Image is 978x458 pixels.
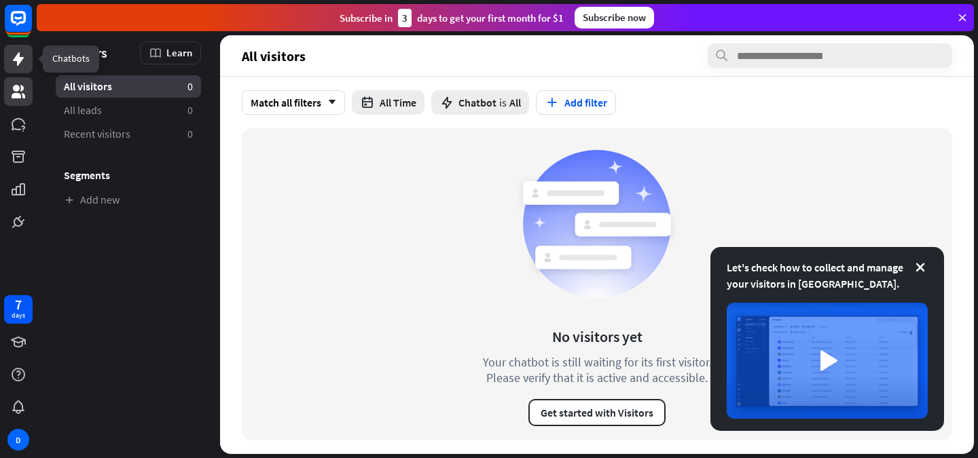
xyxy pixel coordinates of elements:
[352,90,424,115] button: All Time
[528,399,666,426] button: Get started with Visitors
[458,354,736,385] div: Your chatbot is still waiting for its first visitor. Please verify that it is active and accessible.
[575,7,654,28] div: Subscribe now
[242,90,345,115] div: Match all filters
[187,127,193,141] aside: 0
[11,5,52,46] button: Open LiveChat chat widget
[166,46,192,59] span: Learn
[56,99,201,121] a: All leads 0
[56,189,201,211] a: Add new
[56,123,201,145] a: Recent visitors 0
[64,45,107,60] span: Visitors
[242,48,306,64] span: All visitors
[64,79,112,94] span: All visitors
[398,9,412,27] div: 3
[187,103,193,117] aside: 0
[64,127,130,141] span: Recent visitors
[536,90,616,115] button: Add filter
[56,168,201,182] h3: Segments
[552,327,642,346] div: No visitors yet
[727,259,928,292] div: Let's check how to collect and manage your visitors in [GEOGRAPHIC_DATA].
[15,299,22,311] div: 7
[321,98,336,107] i: arrow_down
[340,9,564,27] div: Subscribe in days to get your first month for $1
[499,96,507,109] span: is
[187,79,193,94] aside: 0
[7,429,29,451] div: D
[12,311,25,320] div: days
[509,96,521,109] span: All
[4,295,33,324] a: 7 days
[727,303,928,419] img: image
[64,103,102,117] span: All leads
[458,96,496,109] span: Chatbot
